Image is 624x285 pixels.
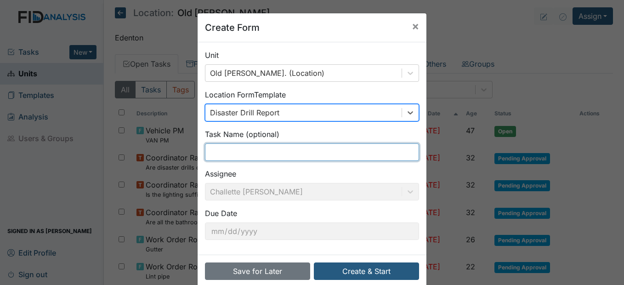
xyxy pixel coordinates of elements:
button: Create & Start [314,262,419,280]
div: Disaster Drill Report [210,107,279,118]
label: Task Name (optional) [205,129,279,140]
span: × [412,19,419,33]
label: Location Form Template [205,89,286,100]
div: Old [PERSON_NAME]. (Location) [210,68,324,79]
label: Due Date [205,208,237,219]
button: Save for Later [205,262,310,280]
button: Close [404,13,426,39]
h5: Create Form [205,21,260,34]
label: Assignee [205,168,236,179]
label: Unit [205,50,219,61]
